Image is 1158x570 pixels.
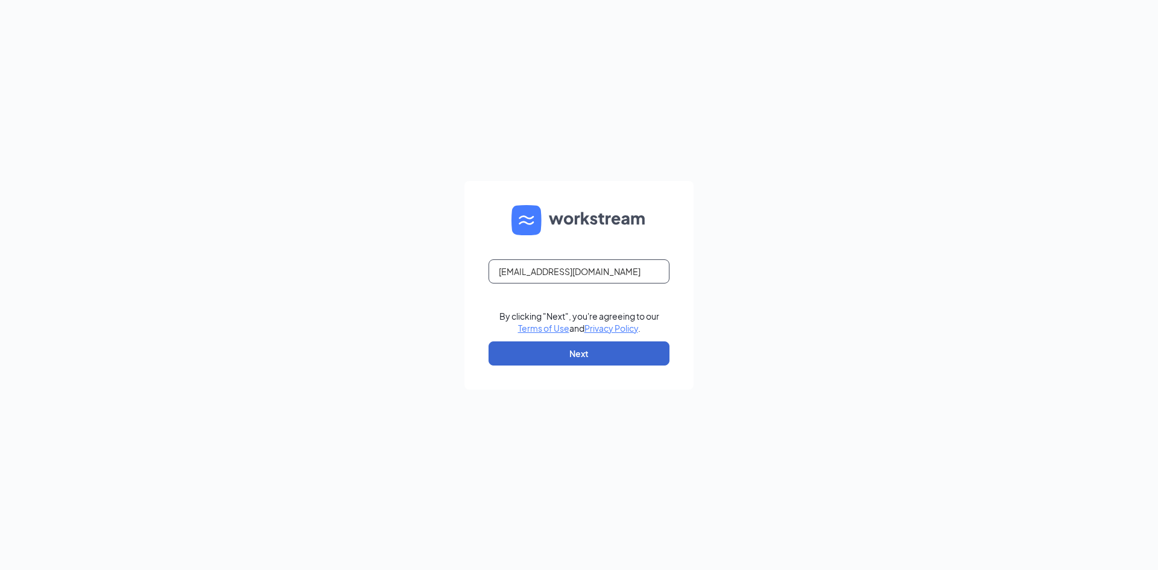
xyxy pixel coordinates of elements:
div: By clicking "Next", you're agreeing to our and . [499,310,659,334]
a: Terms of Use [518,323,569,334]
input: Email [489,259,669,283]
button: Next [489,341,669,366]
a: Privacy Policy [584,323,638,334]
img: WS logo and Workstream text [511,205,647,235]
